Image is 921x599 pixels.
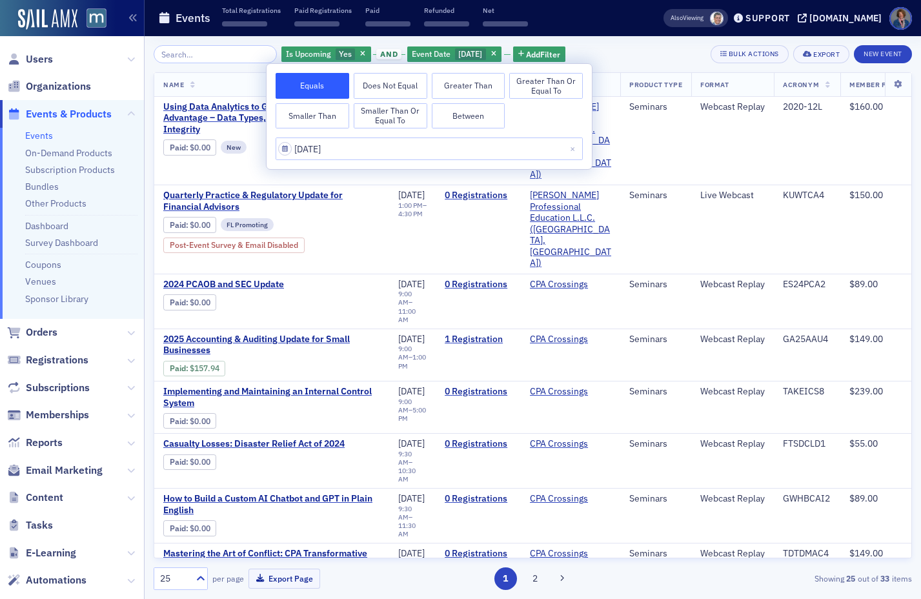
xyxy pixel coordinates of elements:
div: Paid: 0 - $0 [163,217,216,232]
button: [DOMAIN_NAME] [798,14,886,23]
span: CPA Crossings [530,548,611,560]
div: Webcast Replay [700,548,765,560]
div: Webcast Replay [700,279,765,290]
div: Seminars [629,190,682,201]
span: : [170,298,190,307]
div: Seminars [629,279,682,290]
p: Total Registrations [222,6,281,15]
span: Casualty Losses: Disaster Relief Act of 2024 [163,438,380,450]
span: $0.00 [190,457,210,467]
span: $157.94 [190,363,219,373]
button: Greater Than or Equal To [509,73,583,99]
a: 2025 Accounting & Auditing Update for Small Businesses [163,334,380,356]
span: : [170,416,190,426]
a: CPA Crossings [530,493,588,505]
button: Smaller Than or Equal To [354,103,427,129]
a: Users [7,52,53,66]
div: Webcast Replay [700,493,765,505]
a: Implementing and Maintaining an Internal Control System [163,386,380,409]
a: Orders [7,325,57,340]
time: 10:30 AM [398,466,416,483]
a: CPA Crossings [530,279,588,290]
div: – [398,450,427,484]
span: Reports [26,436,63,450]
a: Tasks [7,518,53,533]
span: Name [163,80,184,89]
img: SailAMX [18,9,77,30]
div: New [221,141,247,154]
span: Tasks [26,518,53,533]
button: Export [793,45,849,63]
a: CPA Crossings [530,334,588,345]
div: [DOMAIN_NAME] [809,12,882,24]
a: Email Marketing [7,463,103,478]
span: Brody Bond [710,12,724,25]
button: 2 [523,567,546,590]
a: 0 Registrations [445,386,512,398]
div: 8/28/2025 [407,46,501,63]
div: 2020-12L [783,101,831,113]
button: Greater Than [432,73,505,99]
a: CPA Crossings [530,438,588,450]
span: Content [26,491,63,505]
time: 9:00 AM [398,344,412,361]
span: ‌ [365,21,410,26]
span: $150.00 [849,189,883,201]
div: Export [813,51,840,58]
span: $160.00 [849,101,883,112]
time: 9:00 AM [398,397,412,414]
div: – [398,398,427,423]
span: $149.00 [849,547,883,559]
time: 9:30 AM [398,449,412,467]
span: Viewing [671,14,703,23]
time: 9:00 AM [398,289,412,307]
span: $239.00 [849,385,883,397]
a: Registrations [7,353,88,367]
a: CPA Crossings [530,548,588,560]
a: CPA Crossings [530,386,588,398]
span: Automations [26,573,86,587]
span: [DATE] [398,333,425,345]
span: $0.00 [190,416,210,426]
div: Paid: 0 - $0 [163,413,216,429]
div: Showing out of items [668,573,912,584]
span: Format [700,80,729,89]
div: TAKEICS8 [783,386,831,398]
span: Event Date [412,48,450,59]
a: New Event [854,47,912,59]
button: New Event [854,45,912,63]
input: Search… [154,45,277,63]
span: : [170,143,190,152]
span: Registrations [26,353,88,367]
input: MM/DD/YYYY [276,137,583,160]
span: Subscriptions [26,381,90,395]
time: 1:00 PM [398,352,426,370]
span: Memberships [26,408,89,422]
a: Paid [170,298,186,307]
span: and [376,49,401,59]
span: CPA Crossings [530,386,611,398]
span: Email Marketing [26,463,103,478]
span: Users [26,52,53,66]
span: Acronym [783,80,819,89]
button: Does Not Equal [354,73,427,99]
div: Seminars [629,334,682,345]
div: – [398,290,427,324]
span: ‌ [483,21,528,26]
a: Other Products [25,198,86,209]
time: 5:00 PM [398,405,426,423]
a: 0 Registrations [445,279,512,290]
span: $0.00 [190,220,210,230]
a: 0 Registrations [445,438,512,450]
a: Mastering the Art of Conflict: CPA Transformative Strategies [163,548,380,571]
div: Seminars [629,438,682,450]
a: Paid [170,523,186,533]
span: : [170,363,190,373]
a: Dashboard [25,220,68,232]
p: Paid Registrations [294,6,352,15]
div: FL Promoting [221,218,274,231]
div: Seminars [629,101,682,113]
a: Organizations [7,79,91,94]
